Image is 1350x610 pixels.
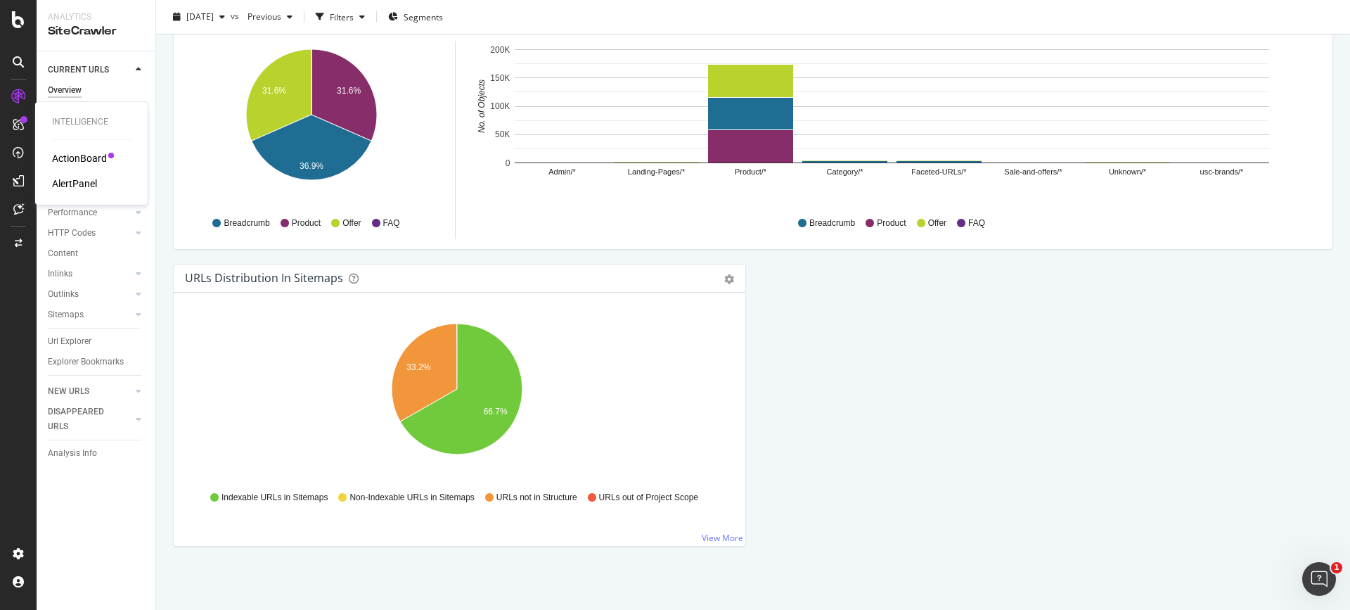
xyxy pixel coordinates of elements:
a: Content [48,246,146,261]
text: 36.9% [300,161,323,171]
div: SiteCrawler [48,23,144,39]
a: ActionBoard [52,151,107,165]
text: Sale-and-offers/* [1004,167,1062,176]
span: Offer [342,217,361,229]
div: HTTP Codes [48,226,96,241]
div: Overview [48,83,82,98]
div: Inlinks [48,267,72,281]
a: Analysis Info [48,446,146,461]
text: 66.7% [484,407,508,417]
div: Analysis Info [48,446,97,461]
span: Product [292,217,321,229]
span: 1 [1331,562,1342,573]
text: Unknown/* [1109,167,1147,176]
div: Filters [330,11,354,23]
div: DISAPPEARED URLS [48,405,119,434]
text: 100K [490,101,510,111]
text: Product/* [735,167,767,176]
text: 31.6% [337,86,361,96]
div: Outlinks [48,287,79,302]
text: usc-brands/* [1200,167,1244,176]
span: FAQ [383,217,400,229]
div: Performance [48,205,97,220]
a: Url Explorer [48,334,146,349]
div: URLs Distribution in Sitemaps [185,271,343,285]
div: Url Explorer [48,334,91,349]
span: URLs out of Project Scope [599,492,698,504]
text: 150K [490,73,510,83]
span: Segments [404,11,443,23]
svg: A chart. [472,41,1311,204]
span: Product [877,217,906,229]
div: Explorer Bookmarks [48,355,124,369]
span: Indexable URLs in Sitemaps [221,492,328,504]
a: Explorer Bookmarks [48,355,146,369]
a: View More [702,532,743,544]
a: CURRENT URLS [48,63,131,77]
span: FAQ [968,217,985,229]
a: Sitemaps [48,307,131,322]
text: Category/* [827,167,864,176]
text: Landing-Pages/* [628,167,686,176]
span: Non-Indexable URLs in Sitemaps [349,492,474,504]
div: NEW URLS [48,384,89,399]
span: URLs not in Structure [496,492,577,504]
svg: A chart. [185,315,729,478]
button: Segments [382,6,449,28]
svg: A chart. [188,41,435,204]
text: 31.6% [262,86,286,96]
div: Sitemaps [48,307,84,322]
iframe: Intercom live chat [1302,562,1336,596]
a: AlertPanel [52,177,97,191]
text: 0 [506,158,510,168]
text: No. of Objects [477,80,487,133]
button: [DATE] [167,6,231,28]
text: Admin/* [548,167,576,176]
span: Offer [928,217,946,229]
div: Analytics [48,11,144,23]
div: gear [724,274,734,284]
a: Performance [48,205,131,220]
button: Previous [242,6,298,28]
button: Filters [310,6,371,28]
a: Inlinks [48,267,131,281]
text: 200K [490,45,510,55]
a: NEW URLS [48,384,131,399]
text: 50K [495,129,510,139]
span: Previous [242,11,281,23]
div: CURRENT URLS [48,63,109,77]
a: Overview [48,83,146,98]
a: HTTP Codes [48,226,131,241]
text: Faceted-URLs/* [911,167,967,176]
a: DISAPPEARED URLS [48,405,131,434]
span: vs [231,9,242,21]
span: Breadcrumb [809,217,855,229]
div: Intelligence [52,116,131,128]
div: Content [48,246,78,261]
a: Outlinks [48,287,131,302]
text: 33.2% [406,362,430,372]
span: Breadcrumb [224,217,269,229]
span: 2025 Sep. 28th [186,11,214,23]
